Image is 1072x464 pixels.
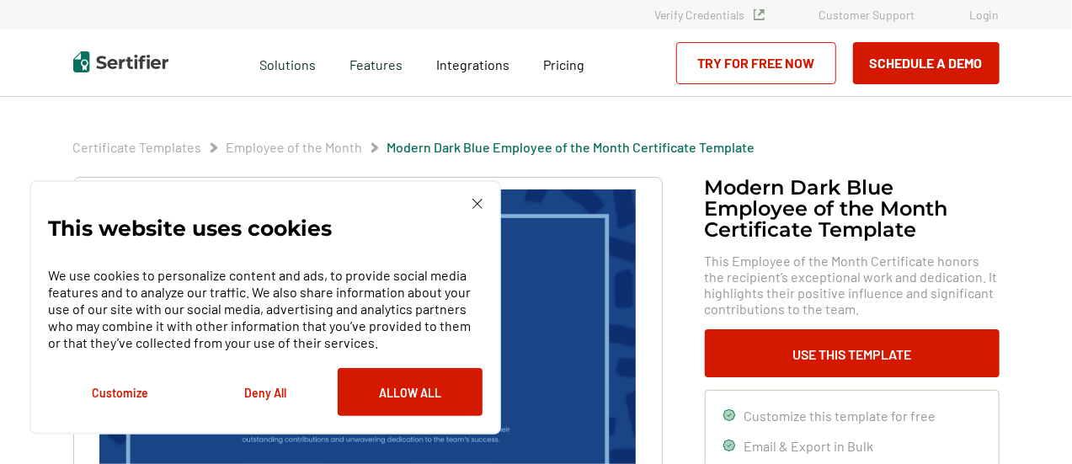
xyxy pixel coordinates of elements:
img: Verified [754,9,765,20]
span: Solutions [259,52,316,73]
span: Certificate Templates [73,139,202,156]
a: Verify Credentials [655,8,765,22]
span: Integrations [436,56,509,72]
button: Use This Template [705,329,1000,377]
span: Pricing [543,56,584,72]
p: We use cookies to personalize content and ads, to provide social media features and to analyze ou... [48,267,483,351]
button: Deny All [193,368,338,416]
a: Try for Free Now [676,42,836,84]
h1: Modern Dark Blue Employee of the Month Certificate Template [705,177,1000,240]
button: Schedule a Demo [853,42,1000,84]
button: Allow All [338,368,483,416]
span: This Employee of the Month Certificate honors the recipient’s exceptional work and dedication. It... [705,253,1000,317]
a: Certificate Templates [73,139,202,155]
div: Breadcrumb [73,139,755,156]
button: Customize [48,368,193,416]
a: Employee of the Month [227,139,363,155]
a: Login [970,8,1000,22]
img: Cookie Popup Close [472,199,483,209]
span: Email & Export in Bulk [744,438,874,454]
img: Sertifier | Digital Credentialing Platform [73,51,168,72]
span: Features [349,52,403,73]
a: Customer Support [819,8,915,22]
span: Employee of the Month [227,139,363,156]
iframe: Chat Widget [988,383,1072,464]
a: Modern Dark Blue Employee of the Month Certificate Template [387,139,755,155]
a: Integrations [436,52,509,73]
span: Modern Dark Blue Employee of the Month Certificate Template [387,139,755,156]
p: This website uses cookies [48,220,332,237]
span: Customize this template for free [744,408,936,424]
a: Pricing [543,52,584,73]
